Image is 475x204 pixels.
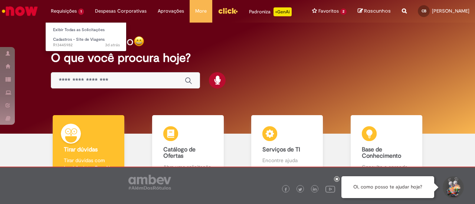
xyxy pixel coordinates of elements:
span: More [195,7,207,15]
span: Requisições [51,7,77,15]
span: Favoritos [318,7,339,15]
span: Cadastros - Site de Viagens [53,37,105,42]
span: [PERSON_NAME] [432,8,469,14]
p: Tirar dúvidas com Lupi Assist e Gen Ai [64,157,113,171]
button: Iniciar Conversa de Suporte [442,176,464,198]
img: click_logo_yellow_360x200.png [218,5,238,16]
span: 3d atrás [105,42,120,48]
a: Catálogo de Ofertas Abra uma solicitação [138,115,238,179]
time: 25/08/2025 17:56:14 [105,42,120,48]
img: ServiceNow [1,4,39,19]
span: Despesas Corporativas [95,7,147,15]
span: CB [422,9,426,13]
a: Tirar dúvidas Tirar dúvidas com Lupi Assist e Gen Ai [39,115,138,179]
a: Exibir Todas as Solicitações [46,26,127,34]
p: Encontre ajuda [262,157,312,164]
p: Abra uma solicitação [163,163,213,171]
a: Base de Conhecimento Consulte e aprenda [337,115,436,179]
div: Oi, como posso te ajudar hoje? [341,176,434,198]
span: Aprovações [158,7,184,15]
span: R13445982 [53,42,120,48]
p: +GenAi [273,7,292,16]
img: logo_footer_facebook.png [284,188,288,191]
span: 1 [78,9,84,15]
b: Base de Conhecimento [362,146,401,160]
b: Catálogo de Ofertas [163,146,196,160]
p: Consulte e aprenda [362,163,411,171]
b: Serviços de TI [262,146,300,153]
ul: Requisições [45,22,127,51]
h2: O que você procura hoje? [51,51,424,64]
img: happy-face.png [134,36,144,47]
img: logo_footer_ambev_rotulo_gray.png [128,175,171,190]
img: logo_footer_linkedin.png [313,187,317,192]
img: logo_footer_twitter.png [298,188,302,191]
div: Padroniza [249,7,292,16]
a: Aberto R13445982 : Cadastros - Site de Viagens [46,36,127,49]
img: logo_footer_youtube.png [325,184,335,194]
span: Rascunhos [364,7,391,14]
a: Serviços de TI Encontre ajuda [237,115,337,179]
b: Tirar dúvidas [64,146,98,153]
a: Rascunhos [358,8,391,15]
span: 2 [340,9,347,15]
